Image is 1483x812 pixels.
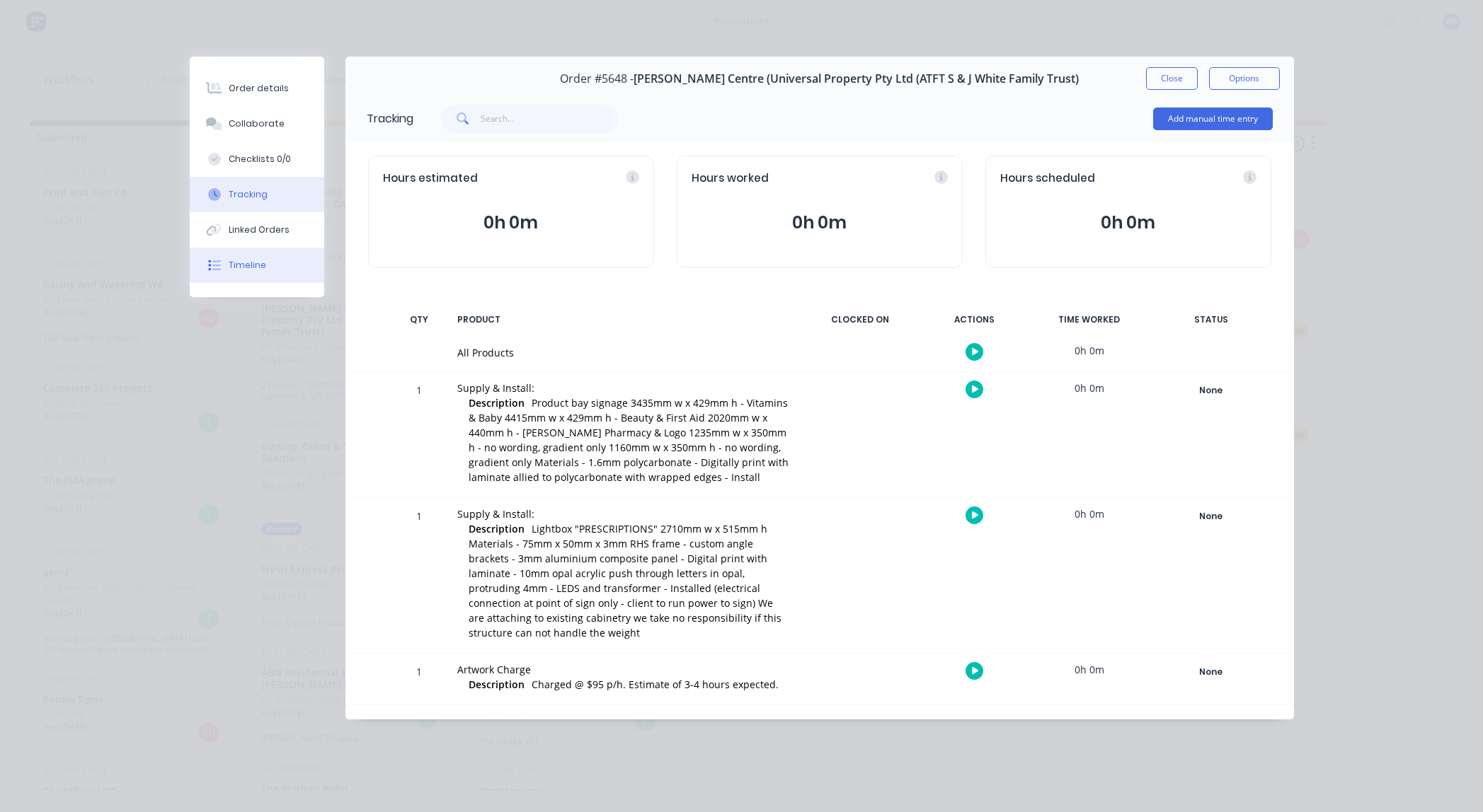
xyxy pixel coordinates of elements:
[1153,108,1273,130] button: Add manual time entry
[190,177,324,212] button: Tracking
[1160,381,1262,400] div: None
[1036,654,1143,685] div: 0h 0m
[1160,381,1263,400] button: None
[229,117,285,130] div: Collaborate
[469,396,789,484] span: Product bay signage 3435mm w x 429mm h - Vitamins & Baby 4415mm w x 429mm h - Beauty & First Aid ...
[457,506,790,521] div: Supply & Install:
[190,141,324,177] button: Checklists 0/0
[692,209,948,236] button: 0h 0m
[560,72,634,86] span: Order #5648 -
[367,110,413,127] div: Tracking
[634,72,1079,86] span: [PERSON_NAME] Centre (Universal Property Pty Ltd (ATFT S & J White Family Trust)
[532,678,779,691] span: Charged @ $95 p/h. Estimate of 3-4 hours expected.
[692,170,769,187] span: Hours worked
[190,248,324,283] button: Timeline
[229,224,290,236] div: Linked Orders
[398,656,440,704] div: 1
[1036,335,1143,366] div: 0h 0m
[1000,170,1095,187] span: Hours scheduled
[1036,498,1143,530] div: 0h 0m
[469,521,525,536] span: Description
[1160,663,1262,681] div: None
[1160,507,1262,526] div: None
[229,153,291,166] div: Checklists 0/0
[190,71,324,106] button: Order details
[807,305,913,335] div: CLOCKED ON
[190,106,324,141] button: Collaborate
[229,259,266,272] div: Timeline
[457,381,790,395] div: Supply & Install:
[469,677,525,692] span: Description
[469,395,525,410] span: Description
[1036,372,1143,404] div: 0h 0m
[1036,305,1143,335] div: TIME WORKED
[1146,67,1198,90] button: Close
[1151,305,1271,335] div: STATUS
[449,305,798,335] div: PRODUCT
[190,212,324,248] button: Linked Orders
[457,345,790,360] div: All Products
[1160,662,1263,682] button: None
[398,500,440,653] div: 1
[481,105,619,133] input: Search...
[457,662,790,677] div: Artwork Charge
[383,209,639,236] button: 0h 0m
[1209,67,1280,90] button: Options
[229,82,289,95] div: Order details
[469,522,781,639] span: Lightbox "PRESCRIPTIONS" 2710mm w x 515mm h Materials - 75mm x 50mm x 3mm RHS frame - custom angl...
[398,305,440,335] div: QTY
[922,305,1028,335] div: ACTIONS
[398,374,440,497] div: 1
[383,170,478,187] span: Hours estimated
[1000,209,1256,236] button: 0h 0m
[229,188,268,201] div: Tracking
[1160,506,1263,526] button: None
